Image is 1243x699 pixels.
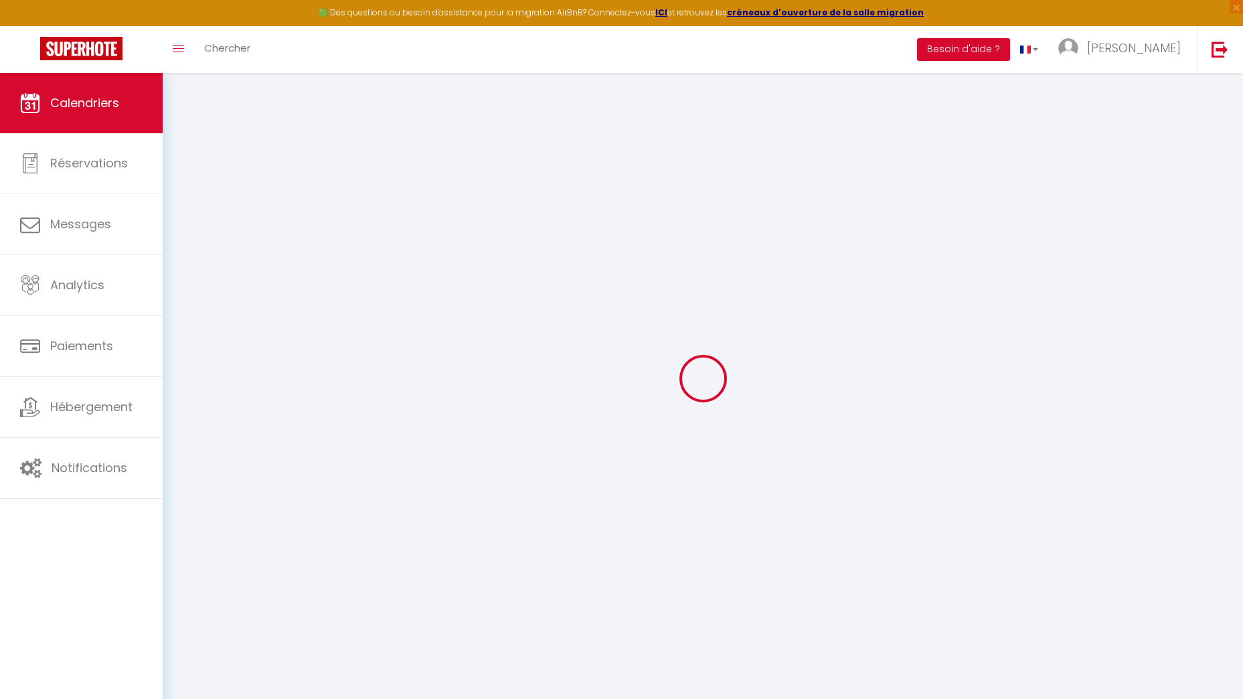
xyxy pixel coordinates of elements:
button: Ouvrir le widget de chat LiveChat [11,5,51,46]
button: Besoin d'aide ? [917,38,1010,61]
span: Messages [50,216,111,232]
a: Chercher [194,26,260,73]
img: ... [1058,38,1078,58]
span: [PERSON_NAME] [1087,40,1181,56]
span: Paiements [50,337,113,354]
span: Notifications [52,459,127,476]
a: ICI [655,7,667,18]
span: Analytics [50,277,104,293]
img: logout [1212,41,1228,58]
span: Calendriers [50,94,119,111]
span: Chercher [204,41,250,55]
span: Réservations [50,155,128,171]
a: ... [PERSON_NAME] [1048,26,1197,73]
span: Hébergement [50,398,133,415]
a: créneaux d'ouverture de la salle migration [727,7,924,18]
img: Super Booking [40,37,122,60]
